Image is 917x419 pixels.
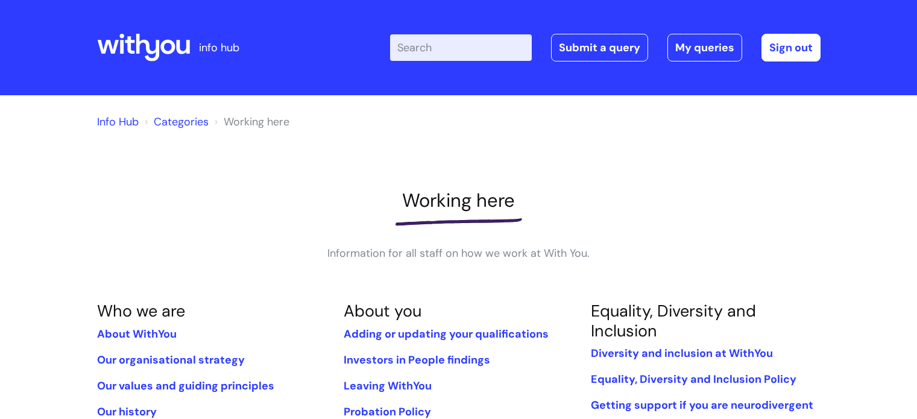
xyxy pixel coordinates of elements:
li: Solution home [142,112,209,131]
a: Info Hub [97,115,139,129]
a: Sign out [761,34,821,61]
div: | - [390,34,821,61]
a: Equality, Diversity and Inclusion [591,300,756,341]
a: Equality, Diversity and Inclusion Policy [591,372,796,386]
a: Who we are [97,300,185,321]
a: Investors in People findings [344,353,490,367]
a: Getting support if you are neurodivergent [591,398,813,412]
a: Adding or updating your qualifications [344,327,549,341]
p: Information for all staff on how we work at With You. [278,244,640,263]
a: Leaving WithYou [344,379,432,393]
h1: Working here [97,189,821,212]
a: Categories [154,115,209,129]
a: Probation Policy [344,405,431,419]
a: Our organisational strategy [97,353,245,367]
li: Working here [212,112,289,131]
a: About WithYou [97,327,177,341]
p: info hub [199,38,239,57]
a: Our history [97,405,157,419]
a: Diversity and inclusion at WithYou [591,346,773,361]
a: Submit a query [551,34,648,61]
a: My queries [667,34,742,61]
input: Search [390,34,532,61]
a: Our values and guiding principles [97,379,274,393]
a: About you [344,300,421,321]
